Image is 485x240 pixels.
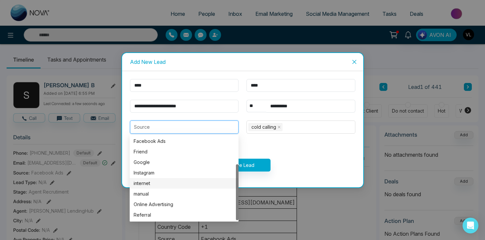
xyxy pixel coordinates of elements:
span: cold calling [251,123,276,131]
div: Online Advertising [130,199,239,210]
span: close [277,125,281,129]
div: internet [130,178,239,189]
div: Facebook Ads [130,136,239,147]
div: Online Advertising [134,201,235,208]
div: Facebook Ads [134,138,235,145]
div: Friend [134,148,235,155]
span: cold calling [248,123,282,131]
div: Open Intercom Messenger [463,218,478,233]
div: Google [130,157,239,168]
div: Add New Lead [130,58,355,66]
div: manual [130,189,239,199]
div: Instagram [130,168,239,178]
div: Google [134,159,235,166]
span: close [352,59,357,65]
button: Close [345,53,363,71]
div: Friend [130,147,239,157]
button: Save Lead [215,159,271,172]
div: internet [134,180,235,187]
div: Referral [134,211,235,219]
div: Instagram [134,169,235,176]
div: manual [134,190,235,198]
div: Referral [130,210,239,220]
